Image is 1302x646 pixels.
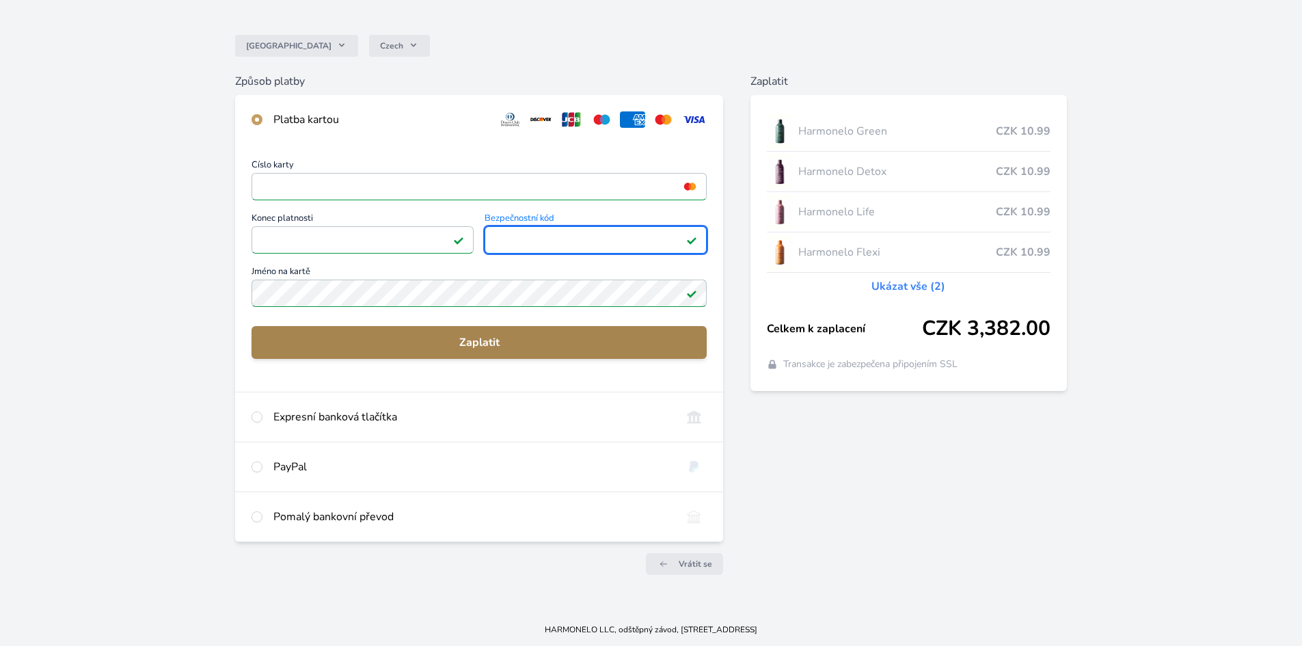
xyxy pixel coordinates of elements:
input: Jméno na kartěPlatné pole [252,280,707,307]
button: Czech [369,35,430,57]
span: CZK 10.99 [996,244,1050,260]
img: discover.svg [528,111,554,128]
a: Vrátit se [646,553,723,575]
iframe: Iframe pro číslo karty [258,177,701,196]
div: Pomalý bankovní převod [273,509,670,525]
a: Ukázat vše (2) [871,278,945,295]
img: onlineBanking_CZ.svg [681,409,707,425]
div: Platba kartou [273,111,487,128]
span: Transakce je zabezpečena připojením SSL [783,358,958,371]
span: Vrátit se [679,558,712,569]
iframe: Iframe pro bezpečnostní kód [491,230,701,250]
span: CZK 10.99 [996,204,1050,220]
span: [GEOGRAPHIC_DATA] [246,40,331,51]
span: Harmonelo Flexi [798,244,996,260]
h6: Způsob platby [235,73,723,90]
img: mc [681,180,699,193]
img: bankTransfer_IBAN.svg [681,509,707,525]
img: paypal.svg [681,459,707,475]
span: Harmonelo Life [798,204,996,220]
img: Platné pole [686,234,697,245]
img: DETOX_se_stinem_x-lo.jpg [767,154,793,189]
img: jcb.svg [559,111,584,128]
img: CLEAN_GREEN_se_stinem_x-lo.jpg [767,114,793,148]
img: maestro.svg [589,111,614,128]
img: mc.svg [651,111,676,128]
img: CLEAN_LIFE_se_stinem_x-lo.jpg [767,195,793,229]
span: Czech [380,40,403,51]
span: CZK 3,382.00 [922,317,1050,341]
span: Harmonelo Green [798,123,996,139]
span: Konec platnosti [252,214,474,226]
iframe: Iframe pro datum vypršení platnosti [258,230,467,250]
img: amex.svg [620,111,645,128]
span: Číslo karty [252,161,707,173]
img: diners.svg [498,111,523,128]
div: Expresní banková tlačítka [273,409,670,425]
img: visa.svg [681,111,707,128]
img: CLEAN_FLEXI_se_stinem_x-hi_(1)-lo.jpg [767,235,793,269]
span: CZK 10.99 [996,123,1050,139]
span: Bezpečnostní kód [485,214,707,226]
span: CZK 10.99 [996,163,1050,180]
span: Celkem k zaplacení [767,321,922,337]
img: Platné pole [453,234,464,245]
h6: Zaplatit [750,73,1067,90]
div: PayPal [273,459,670,475]
span: Jméno na kartě [252,267,707,280]
span: Harmonelo Detox [798,163,996,180]
span: Zaplatit [262,334,696,351]
img: Platné pole [686,288,697,299]
button: Zaplatit [252,326,707,359]
button: [GEOGRAPHIC_DATA] [235,35,358,57]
